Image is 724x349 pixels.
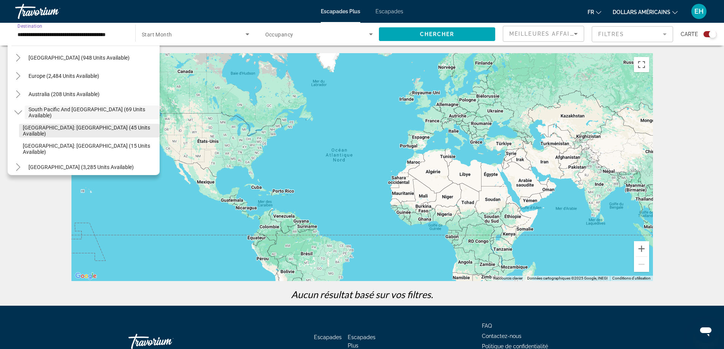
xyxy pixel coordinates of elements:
[321,8,360,14] a: Escapades Plus
[11,51,25,65] button: Toggle Caribbean & Atlantic Islands (948 units available)
[25,106,160,119] button: South Pacific and [GEOGRAPHIC_DATA] (69 units available)
[588,6,601,17] button: Changer de langue
[68,289,657,300] p: Aucun résultat basé sur vos filtres.
[23,143,156,155] span: [GEOGRAPHIC_DATA]: [GEOGRAPHIC_DATA] (15 units available)
[29,106,156,118] span: South Pacific and [GEOGRAPHIC_DATA] (69 units available)
[612,276,651,280] a: Conditions d'utilisation (s'ouvre dans un nouvel onglet)
[379,27,495,41] button: Chercher
[482,333,521,339] a: Contactez-nous
[11,161,25,174] button: Toggle South America (3,285 units available)
[29,164,134,170] span: [GEOGRAPHIC_DATA] (3,285 units available)
[19,124,160,137] button: [GEOGRAPHIC_DATA]: [GEOGRAPHIC_DATA] (45 units available)
[592,26,673,43] button: Filter
[482,323,492,329] a: FAQ
[19,142,160,156] button: [GEOGRAPHIC_DATA]: [GEOGRAPHIC_DATA] (15 units available)
[25,69,103,83] button: Europe (2,484 units available)
[314,334,342,340] a: Escapades
[613,9,670,15] font: dollars américains
[142,32,172,38] span: Start Month
[613,6,678,17] button: Changer de devise
[73,271,98,281] a: Ouvrir cette zone dans Google Maps (dans une nouvelle fenêtre)
[25,87,103,101] button: Australia (208 units available)
[25,51,133,65] button: [GEOGRAPHIC_DATA] (948 units available)
[588,9,594,15] font: fr
[23,125,156,137] span: [GEOGRAPHIC_DATA]: [GEOGRAPHIC_DATA] (45 units available)
[25,160,138,174] button: [GEOGRAPHIC_DATA] (3,285 units available)
[11,69,25,83] button: Toggle Europe (2,484 units available)
[29,91,100,97] span: Australia (208 units available)
[348,334,375,349] a: Escapades Plus
[375,8,403,14] a: Escapades
[17,23,42,28] span: Destination
[265,32,293,38] span: Occupancy
[73,271,98,281] img: Google
[527,276,608,280] span: Données cartographiques ©2025 Google, INEGI
[509,31,582,37] span: Meilleures affaires
[681,29,698,39] span: Carte
[634,57,649,72] button: Passer en plein écran
[694,319,718,343] iframe: Bouton de lancement de la fenêtre de messagerie
[29,73,99,79] span: Europe (2,484 units available)
[634,257,649,272] button: Zoom arrière
[11,106,25,119] button: Toggle South Pacific and Oceania (69 units available)
[15,2,91,21] a: Travorium
[634,241,649,256] button: Zoom avant
[694,7,703,15] font: EH
[689,3,709,19] button: Menu utilisateur
[11,88,25,101] button: Toggle Australia (208 units available)
[420,31,455,37] span: Chercher
[509,29,578,38] mat-select: Sort by
[29,55,130,61] span: [GEOGRAPHIC_DATA] (948 units available)
[493,276,523,281] button: Raccourcis clavier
